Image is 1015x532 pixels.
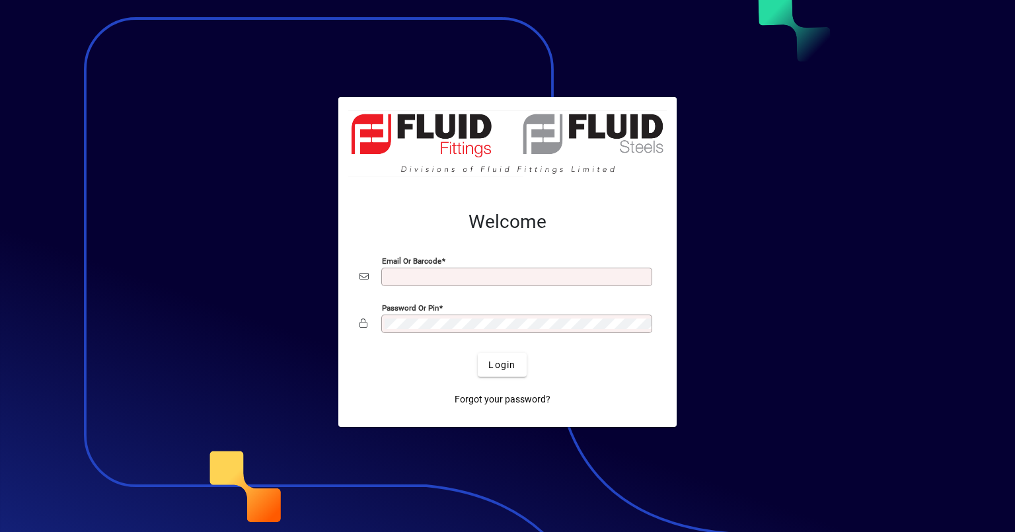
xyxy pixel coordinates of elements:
[382,303,439,313] mat-label: Password or Pin
[455,393,550,406] span: Forgot your password?
[488,358,515,372] span: Login
[449,387,556,411] a: Forgot your password?
[359,211,656,233] h2: Welcome
[478,353,526,377] button: Login
[382,256,441,266] mat-label: Email or Barcode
